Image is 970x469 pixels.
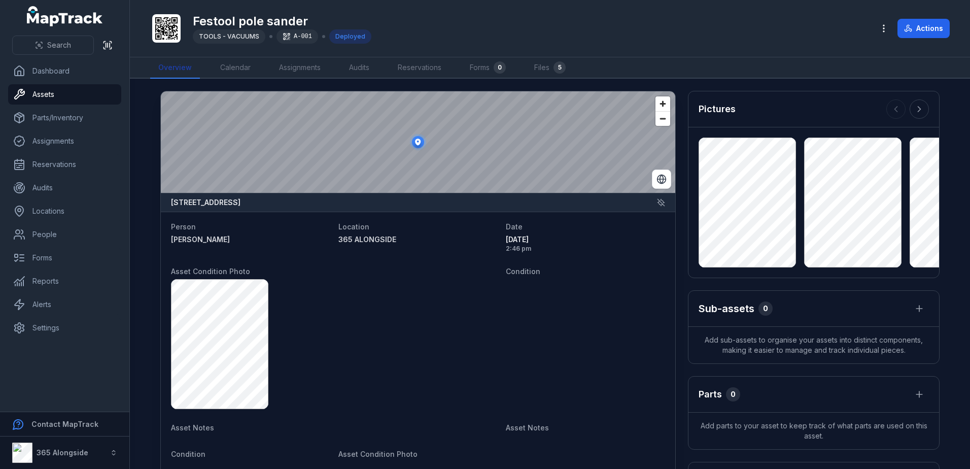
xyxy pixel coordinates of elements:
span: TOOLS - VACUUMS [199,32,259,40]
h3: Pictures [699,102,736,116]
a: Reservations [8,154,121,175]
a: Reservations [390,57,449,79]
span: Asset Notes [506,423,549,432]
button: Zoom in [655,96,670,111]
a: Forms0 [462,57,514,79]
a: MapTrack [27,6,103,26]
a: Overview [150,57,200,79]
time: 26/09/2025, 2:46:30 pm [506,234,665,253]
a: 365 ALONGSIDE [338,234,498,245]
div: 0 [758,301,773,316]
strong: 365 Alongside [37,448,88,457]
h1: Festool pole sander [193,13,371,29]
span: Asset Condition Photo [338,450,418,458]
a: People [8,224,121,245]
span: Add parts to your asset to keep track of what parts are used on this asset. [688,413,939,449]
a: Dashboard [8,61,121,81]
a: Forms [8,248,121,268]
a: Assignments [271,57,329,79]
span: Search [47,40,71,50]
span: Asset Notes [171,423,214,432]
strong: Contact MapTrack [31,420,98,428]
a: Settings [8,318,121,338]
span: 365 ALONGSIDE [338,235,396,244]
h3: Parts [699,387,722,401]
button: Actions [897,19,950,38]
a: Parts/Inventory [8,108,121,128]
a: [PERSON_NAME] [171,234,330,245]
span: Location [338,222,369,231]
div: A-001 [276,29,318,44]
a: Reports [8,271,121,291]
span: [DATE] [506,234,665,245]
a: Audits [341,57,377,79]
a: Assignments [8,131,121,151]
a: Audits [8,178,121,198]
strong: [STREET_ADDRESS] [171,197,240,208]
span: Condition [506,267,540,276]
div: 0 [494,61,506,74]
a: Alerts [8,294,121,315]
span: 2:46 pm [506,245,665,253]
span: Person [171,222,196,231]
span: Add sub-assets to organise your assets into distinct components, making it easier to manage and t... [688,327,939,363]
canvas: Map [161,91,675,193]
span: Condition [171,450,205,458]
a: Calendar [212,57,259,79]
span: Asset Condition Photo [171,267,250,276]
a: Locations [8,201,121,221]
div: 0 [726,387,740,401]
button: Search [12,36,94,55]
button: Switch to Satellite View [652,170,671,189]
span: Date [506,222,523,231]
a: Files5 [526,57,574,79]
div: 5 [553,61,566,74]
button: Zoom out [655,111,670,126]
div: Deployed [329,29,371,44]
a: Assets [8,84,121,105]
h2: Sub-assets [699,301,754,316]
